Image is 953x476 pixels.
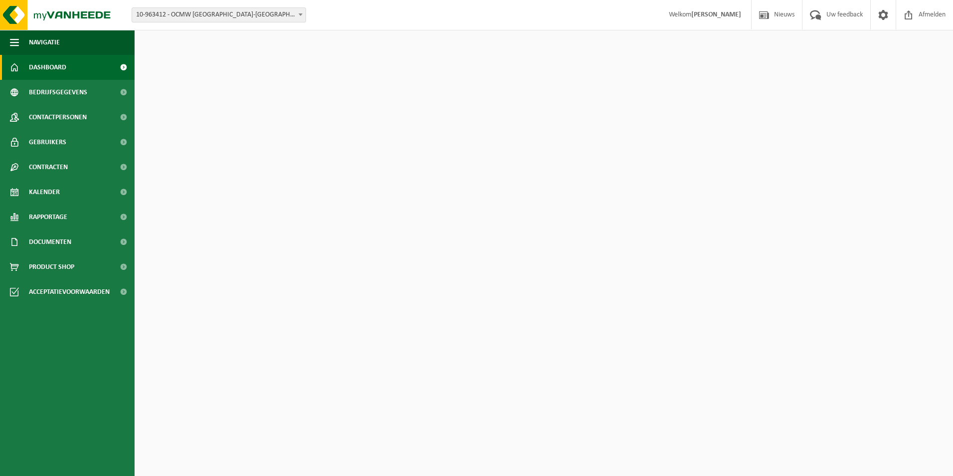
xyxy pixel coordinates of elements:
span: Contactpersonen [29,105,87,130]
span: Navigatie [29,30,60,55]
span: Contracten [29,155,68,180]
span: Acceptatievoorwaarden [29,279,110,304]
span: Gebruikers [29,130,66,155]
span: 10-963412 - OCMW BRUGGE-NAH DE NIEUWE NOTELAAR - BRUGGE [132,7,306,22]
span: Bedrijfsgegevens [29,80,87,105]
span: 10-963412 - OCMW BRUGGE-NAH DE NIEUWE NOTELAAR - BRUGGE [132,8,306,22]
span: Dashboard [29,55,66,80]
span: Rapportage [29,205,67,230]
span: Product Shop [29,254,74,279]
span: Kalender [29,180,60,205]
strong: [PERSON_NAME] [691,11,741,18]
span: Documenten [29,230,71,254]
